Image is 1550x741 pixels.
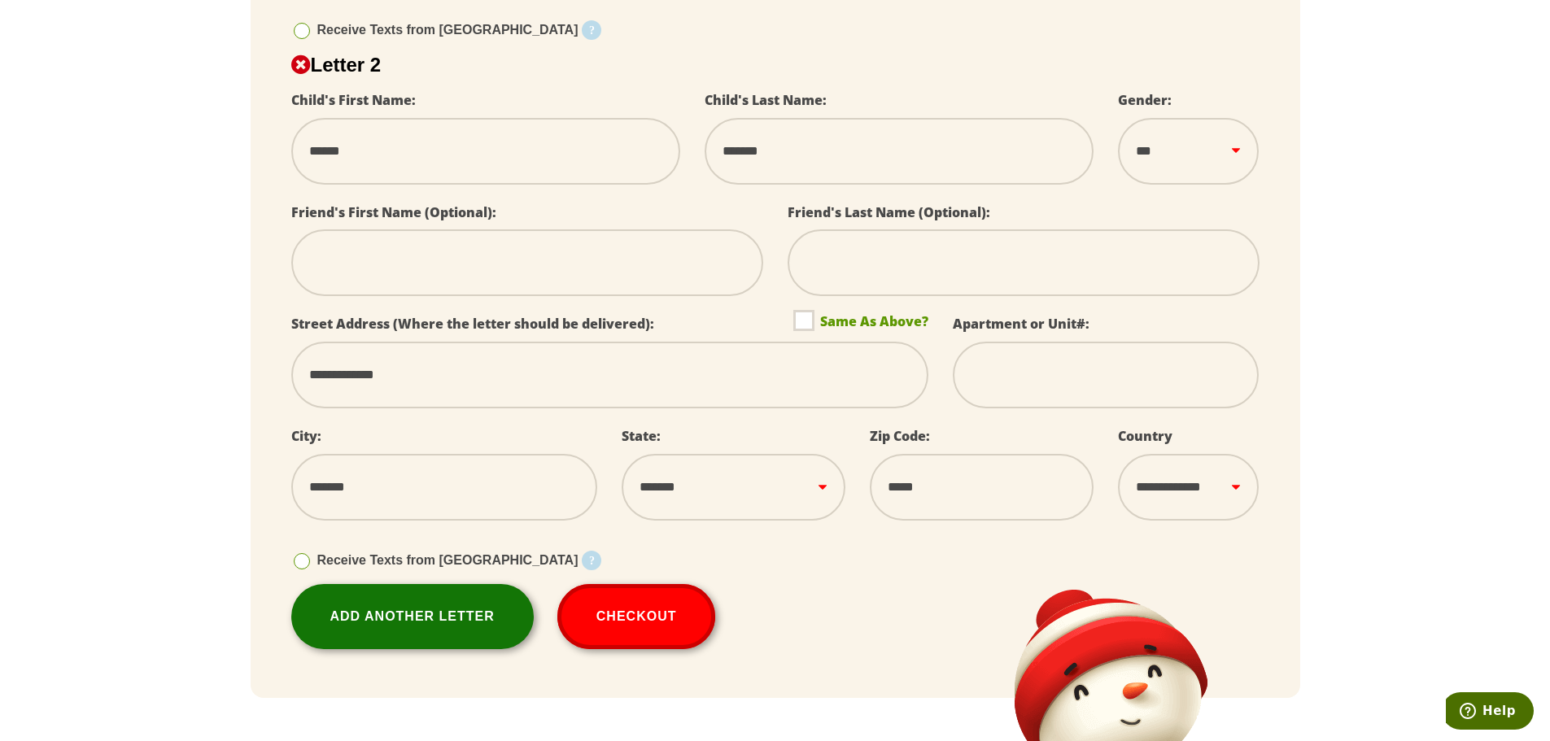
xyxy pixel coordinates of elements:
[1118,91,1172,109] label: Gender:
[622,427,661,445] label: State:
[291,427,321,445] label: City:
[291,203,496,221] label: Friend's First Name (Optional):
[291,91,416,109] label: Child's First Name:
[1118,427,1172,445] label: Country
[317,23,579,37] span: Receive Texts from [GEOGRAPHIC_DATA]
[1446,692,1534,733] iframe: Opens a widget where you can find more information
[557,584,716,649] button: Checkout
[705,91,827,109] label: Child's Last Name:
[291,54,1260,76] h2: Letter 2
[788,203,990,221] label: Friend's Last Name (Optional):
[870,427,930,445] label: Zip Code:
[291,315,654,333] label: Street Address (Where the letter should be delivered):
[796,312,928,329] label: Same As Above?
[291,584,534,649] a: Add Another Letter
[317,553,579,567] span: Receive Texts from [GEOGRAPHIC_DATA]
[953,315,1089,333] label: Apartment or Unit#:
